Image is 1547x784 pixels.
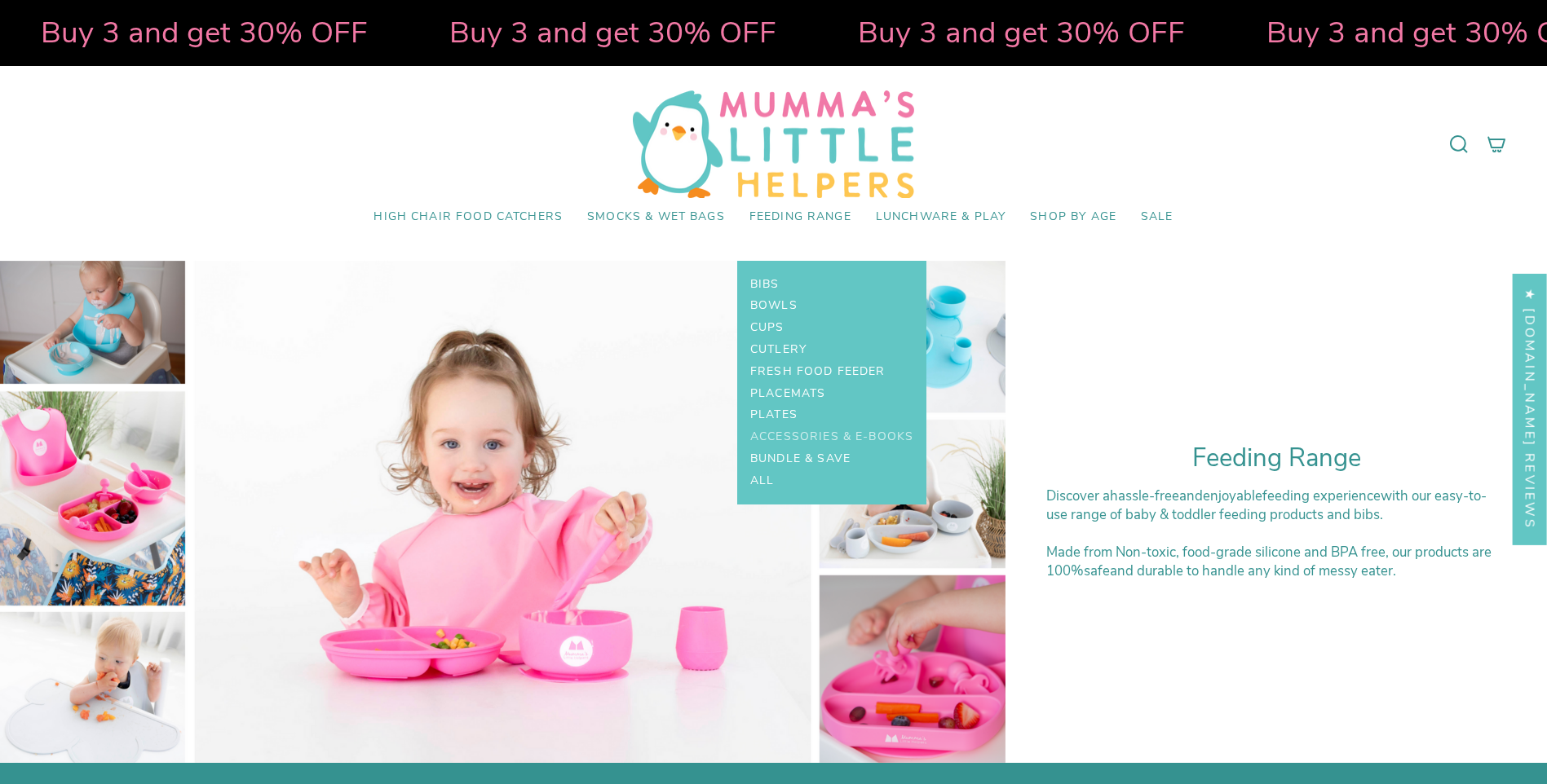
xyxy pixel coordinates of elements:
div: Click to open Judge.me floating reviews tab [1513,274,1547,545]
a: High Chair Food Catchers [361,198,575,236]
a: Shop by Age [1018,198,1129,236]
h1: Feeding Range [1046,443,1506,473]
span: Bowls [750,299,798,313]
a: Plates [750,404,798,426]
strong: hassle-free [1110,487,1179,505]
div: M [1046,543,1506,580]
a: SALE [1129,198,1186,236]
strong: safe [1084,562,1110,580]
span: Accessories & E-Books [750,430,913,444]
a: Smocks & Wet Bags [575,198,737,236]
div: with our easy-to-use range of baby & toddler feeding products and bibs. [1046,487,1506,524]
a: All [750,470,774,492]
span: High Chair Food Catchers [373,210,563,224]
a: Bowls [750,295,798,317]
strong: Buy 3 and get 30% OFF [438,12,765,53]
span: Feeding Range [749,210,851,224]
span: Discover a and feeding experience [1046,487,1381,505]
div: Feeding Range Bibs Bowls Cups Cutlery Fresh Food Feeder Placemats Plates Accessories & E-Books Bu... [737,198,864,236]
span: Fresh Food Feeder [750,365,886,379]
span: ade from Non-toxic, food-grade silicone and BPA free, our products are 100% and durable to handle... [1046,543,1492,580]
span: Bundle & Save [750,452,851,466]
span: SALE [1141,210,1174,224]
strong: Buy 3 and get 30% OFF [29,12,356,53]
strong: Buy 3 and get 30% OFF [846,12,1174,53]
a: Accessories & E-Books [750,426,913,448]
span: Shop by Age [1030,210,1116,224]
span: Smocks & Wet Bags [587,210,725,224]
span: Cups [750,321,785,335]
span: Cutlery [750,343,807,357]
a: Cutlery [750,339,807,361]
a: Placemats [750,383,825,405]
span: Lunchware & Play [876,210,1006,224]
span: Bibs [750,278,780,292]
a: Cups [750,317,785,339]
a: Bibs [750,274,780,296]
strong: enjoyable [1203,487,1262,505]
a: Feeding Range [737,198,864,236]
span: Placemats [750,387,825,401]
a: Lunchware & Play [864,198,1018,236]
a: Bundle & Save [750,448,851,470]
a: Fresh Food Feeder [750,361,886,383]
img: Mumma’s Little Helpers [633,90,914,198]
span: Plates [750,408,798,422]
span: All [750,474,774,488]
